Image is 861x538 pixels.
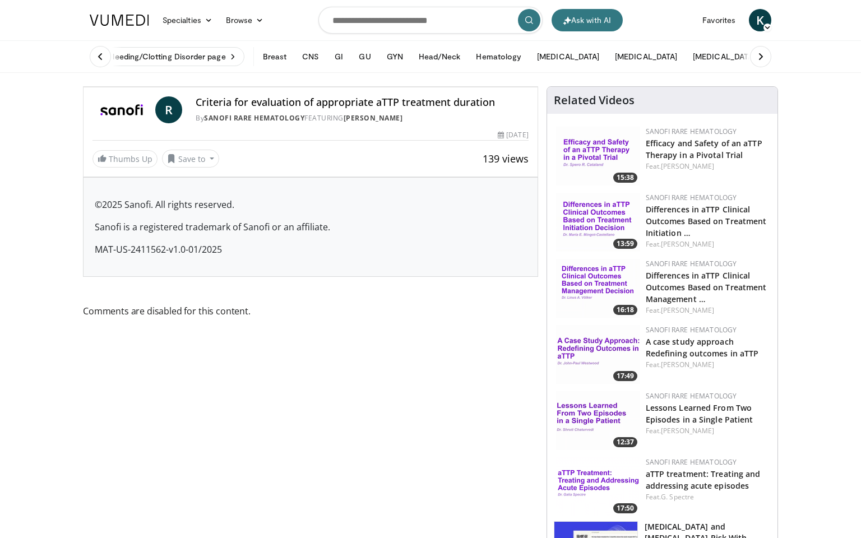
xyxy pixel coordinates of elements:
a: G. Spectre [661,492,694,502]
button: GI [328,45,350,68]
div: Feat. [646,161,769,171]
a: Specialties [156,9,219,31]
span: Comments are disabled for this content. [83,304,538,318]
a: Sanofi Rare Hematology [646,259,737,268]
span: 16:18 [613,305,637,315]
button: [MEDICAL_DATA] [686,45,762,68]
a: 12:37 [556,391,640,450]
img: 1391923d-7737-478a-94b9-27dac2dca3f7.png.150x105_q85_crop-smart_upscale.png [556,391,640,450]
a: [PERSON_NAME] [661,239,714,249]
a: R [155,96,182,123]
img: 3a21b888-f589-40a9-9a33-2d45cc01b1cf.png.150x105_q85_crop-smart_upscale.png [556,457,640,516]
span: 13:59 [613,239,637,249]
a: 13:59 [556,193,640,252]
a: Sanofi Rare Hematology [646,325,737,335]
p: ©2025 Sanofi. All rights reserved. [95,198,526,211]
img: Sanofi Rare Hematology [92,96,151,123]
a: [PERSON_NAME] [661,426,714,435]
a: Differences in aTTP Clinical Outcomes Based on Treatment Management … [646,270,767,304]
button: Hematology [469,45,528,68]
a: Sanofi Rare Hematology [646,391,737,401]
a: Lessons Learned From Two Episodes in a Single Patient [646,402,753,425]
img: 67b9fd8a-4164-49c2-8387-da275a879300.png.150x105_q85_crop-smart_upscale.png [556,259,640,318]
h4: Criteria for evaluation of appropriate aTTP treatment duration [196,96,528,109]
span: 12:37 [613,437,637,447]
button: Breast [256,45,293,68]
a: 15:38 [556,127,640,185]
a: Sanofi Rare Hematology [204,113,304,123]
div: Feat. [646,360,769,370]
a: [PERSON_NAME] [661,161,714,171]
div: By FEATURING [196,113,528,123]
a: Sanofi Rare Hematology [646,457,737,467]
a: Efficacy and Safety of an aTTP Therapy in a Pivotal Trial [646,138,762,160]
button: Save to [162,150,219,168]
a: Thumbs Up [92,150,158,168]
a: 17:49 [556,325,640,384]
img: 9b31a4eb-a525-427c-a30a-778687f06710.png.150x105_q85_crop-smart_upscale.png [556,193,640,252]
a: Favorites [696,9,742,31]
img: VuMedi Logo [90,15,149,26]
a: K [749,9,771,31]
span: 139 views [483,152,529,165]
a: Browse [219,9,271,31]
div: Feat. [646,426,769,436]
a: aTTP treatment: Treating and addressing acute episodes [646,469,761,491]
a: Sanofi Rare Hematology [646,127,737,136]
a: Differences in aTTP Clinical Outcomes Based on Treatment Initiation … [646,204,767,238]
p: Sanofi is a registered trademark of Sanofi or an affiliate. [95,220,526,234]
span: 17:49 [613,371,637,381]
a: [PERSON_NAME] [344,113,403,123]
a: A case study approach Redefining outcomes in aTTP [646,336,759,359]
div: Feat. [646,239,769,249]
input: Search topics, interventions [318,7,543,34]
button: Head/Neck [412,45,467,68]
a: Visit Bleeding/Clotting Disorder page [83,47,244,66]
div: Feat. [646,492,769,502]
a: 16:18 [556,259,640,318]
a: [PERSON_NAME] [661,305,714,315]
p: MAT-US-2411562-v1.0-01/2025 [95,243,526,256]
a: 17:50 [556,457,640,516]
button: CNS [295,45,326,68]
button: [MEDICAL_DATA] [608,45,684,68]
a: Sanofi Rare Hematology [646,193,737,202]
span: 15:38 [613,173,637,183]
div: Feat. [646,305,769,316]
img: 2b2d2bb3-3a2c-4baa-bc3e-aefb488a5ed3.png.150x105_q85_crop-smart_upscale.png [556,127,640,185]
button: GU [352,45,377,68]
button: Ask with AI [552,9,623,31]
button: [MEDICAL_DATA] [530,45,606,68]
button: GYN [380,45,410,68]
h4: Related Videos [554,94,635,107]
div: [DATE] [498,130,528,140]
span: 17:50 [613,503,637,513]
img: 857c800f-3f5a-4f47-b6e5-8ee21ae12484.png.150x105_q85_crop-smart_upscale.png [556,325,640,384]
a: [PERSON_NAME] [661,360,714,369]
